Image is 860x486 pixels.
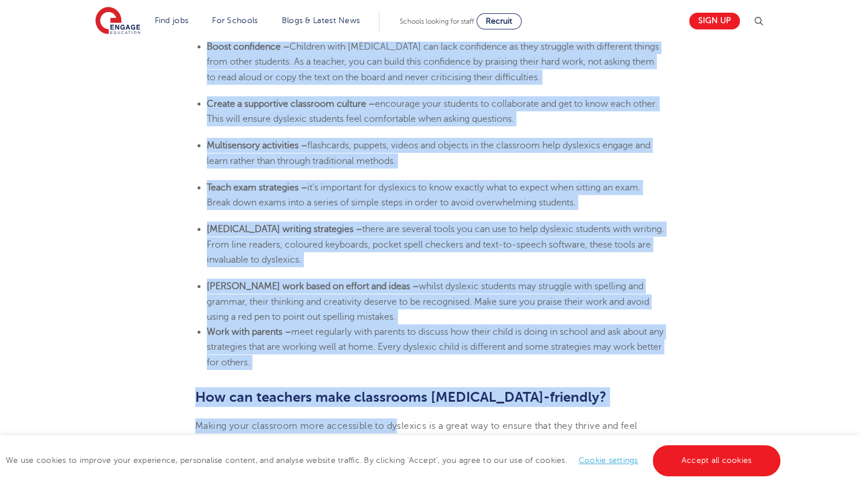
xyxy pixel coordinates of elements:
span: whilst dyslexic students may struggle with spelling and grammar, their thinking and creativity de... [207,281,649,322]
b: Multisensory activities – [207,140,307,151]
b: [PERSON_NAME] work based on effort and ideas – [207,281,419,291]
span: there are several tools you can use to help dyslexic students with writing. From line readers, co... [207,224,664,265]
a: Sign up [689,13,740,29]
b: Create a supportive classroom culture – [207,99,375,109]
span: Recruit [486,17,512,25]
b: Work with parents – [207,327,291,337]
b: [MEDICAL_DATA] writing strategies – [207,224,362,234]
span: flashcards, puppets, videos and objects in the classroom help dyslexics engage and learn rather t... [207,140,650,166]
a: Accept all cookies [653,445,781,476]
a: Find jobs [155,16,189,25]
a: For Schools [212,16,258,25]
b: Teach exam strategies – [207,182,307,193]
a: Cookie settings [579,456,638,465]
span: encourage your students to collaborate and get to know each other. This will ensure dyslexic stud... [207,99,657,124]
span: Schools looking for staff [400,17,474,25]
a: Blogs & Latest News [282,16,360,25]
b: Boost confidence – [207,42,289,52]
a: Recruit [476,13,522,29]
span: it’s important for dyslexics to know exactly what to expect when sitting an exam. Break down exam... [207,182,641,208]
span: We use cookies to improve your experience, personalise content, and analyse website traffic. By c... [6,456,783,465]
span: meet regularly with parents to discuss how their child is doing in school and ask about any strat... [207,327,664,368]
b: How can teachers make classrooms [MEDICAL_DATA]-friendly? [195,389,606,405]
span: Children with [MEDICAL_DATA] can lack confidence as they struggle with different things from othe... [207,42,659,83]
img: Engage Education [95,7,140,36]
span: Making your classroom more accessible to dyslexics is a great way to ensure that they thrive and ... [195,421,637,446]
